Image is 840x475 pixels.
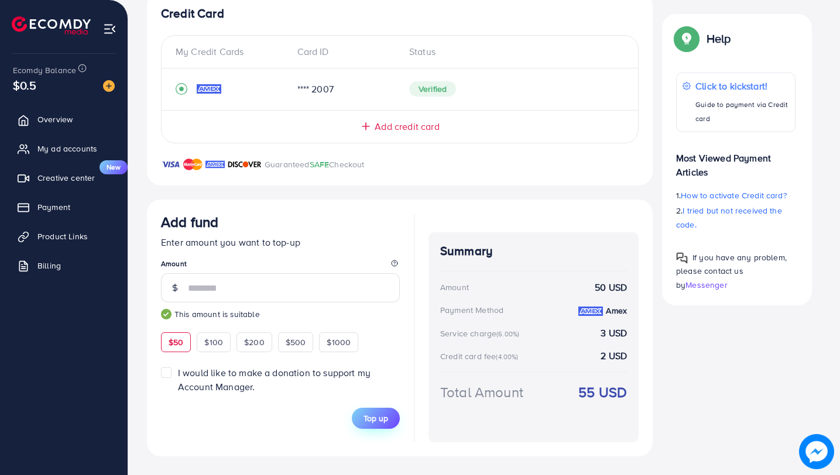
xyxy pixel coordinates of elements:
[161,157,180,171] img: brand
[9,166,119,190] a: Creative centerNew
[606,305,627,316] strong: Amex
[496,352,518,362] small: (4.00%)
[161,309,172,319] img: guide
[244,336,265,348] span: $200
[676,252,688,264] img: Popup guide
[695,79,789,93] p: Click to kickstart!
[595,281,627,294] strong: 50 USD
[204,336,223,348] span: $100
[685,278,727,290] span: Messenger
[409,81,456,97] span: Verified
[9,195,119,219] a: Payment
[37,201,70,213] span: Payment
[286,336,306,348] span: $500
[440,382,523,402] div: Total Amount
[205,157,225,171] img: brand
[9,108,119,131] a: Overview
[9,254,119,277] a: Billing
[496,329,519,339] small: (6.00%)
[288,45,400,58] div: Card ID
[400,45,624,58] div: Status
[183,157,203,171] img: brand
[100,160,128,174] span: New
[676,205,782,230] span: I tried but not received the code.
[176,45,288,58] div: My Credit Cards
[676,252,787,290] span: If you have any problem, please contact us by
[9,137,119,160] a: My ad accounts
[37,172,95,184] span: Creative center
[375,120,439,133] span: Add credit card
[676,204,796,232] p: 2.
[440,244,627,259] h4: Summary
[176,83,187,95] svg: record circle
[161,214,218,230] h3: Add fund
[440,304,503,316] div: Payment Method
[681,190,786,201] span: How to activate Credit card?
[707,32,731,46] p: Help
[440,281,469,293] div: Amount
[103,80,115,92] img: image
[12,16,91,35] img: logo
[37,113,73,125] span: Overview
[13,77,37,94] span: $0.5
[601,326,627,340] strong: 3 USD
[310,159,330,170] span: SAFE
[178,366,371,393] span: I would like to make a donation to support my Account Manager.
[327,336,351,348] span: $1000
[265,157,365,171] p: Guaranteed Checkout
[578,382,627,402] strong: 55 USD
[13,64,76,76] span: Ecomdy Balance
[800,435,834,469] img: image
[676,188,796,202] p: 1.
[197,84,221,94] img: credit
[9,225,119,248] a: Product Links
[161,235,400,249] p: Enter amount you want to top-up
[601,349,627,363] strong: 2 USD
[440,350,522,362] div: Credit card fee
[578,307,603,316] img: credit
[37,260,61,271] span: Billing
[228,157,262,171] img: brand
[676,28,697,49] img: Popup guide
[161,259,400,273] legend: Amount
[103,22,116,36] img: menu
[37,230,88,242] span: Product Links
[161,6,639,21] h4: Credit Card
[364,412,388,424] span: Top up
[161,308,400,320] small: This amount is suitable
[695,98,789,126] p: Guide to payment via Credit card
[169,336,183,348] span: $50
[440,328,523,339] div: Service charge
[37,143,97,154] span: My ad accounts
[676,142,796,179] p: Most Viewed Payment Articles
[352,408,400,429] button: Top up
